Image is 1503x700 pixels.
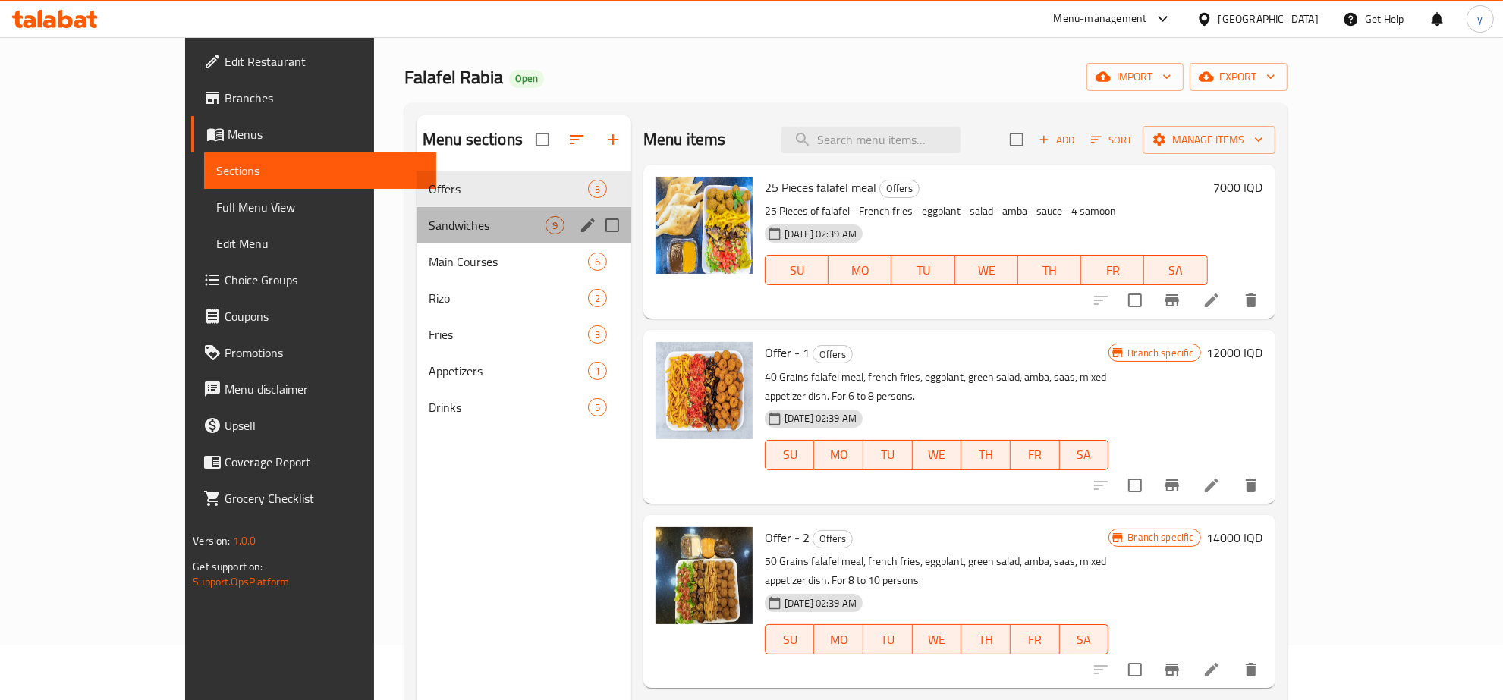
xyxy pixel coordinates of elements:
[1121,530,1200,545] span: Branch specific
[216,234,424,253] span: Edit Menu
[595,121,631,158] button: Add section
[1207,527,1263,548] h6: 14000 IQD
[204,189,436,225] a: Full Menu View
[404,60,503,94] span: Falafel Rabia
[814,440,863,470] button: MO
[1066,444,1103,466] span: SA
[772,444,809,466] span: SU
[1011,624,1060,654] button: FR
[913,624,962,654] button: WE
[863,440,913,470] button: TU
[967,629,1005,651] span: TH
[225,344,424,362] span: Promotions
[191,43,436,80] a: Edit Restaurant
[1060,624,1109,654] button: SA
[765,202,1208,221] p: 25 Pieces of falafel - French fries - eggplant - salad - amba - sauce - 4 samoon
[869,444,907,466] span: TU
[225,489,424,507] span: Grocery Checklist
[1081,255,1144,285] button: FR
[1233,651,1269,688] button: delete
[417,165,631,432] nav: Menu sections
[765,368,1108,406] p: 40 Grains falafel meal, french fries, eggplant, green salad, amba, saas, mixed appetizer dish. Fo...
[778,411,863,425] span: [DATE] 02:39 AM
[191,334,436,371] a: Promotions
[772,259,822,281] span: SU
[233,531,256,551] span: 1.0.0
[191,262,436,298] a: Choice Groups
[880,180,919,197] span: Offers
[191,407,436,444] a: Upsell
[961,440,1011,470] button: TH
[193,557,263,576] span: Get support on:
[191,298,436,334] a: Coupons
[417,207,631,243] div: Sandwiches9edit
[814,624,863,654] button: MO
[1091,131,1133,149] span: Sort
[191,480,436,516] a: Grocery Checklist
[1155,130,1263,149] span: Manage items
[1033,128,1081,152] span: Add item
[1001,124,1033,155] span: Select section
[417,171,631,207] div: Offers3
[216,198,424,216] span: Full Menu View
[588,362,607,380] div: items
[1144,255,1207,285] button: SA
[588,398,607,416] div: items
[898,259,948,281] span: TU
[191,444,436,480] a: Coverage Report
[429,398,588,416] span: Drinks
[225,380,424,398] span: Menu disclaimer
[1017,444,1054,466] span: FR
[417,389,631,425] div: Drinks5
[1033,128,1081,152] button: Add
[429,362,588,380] span: Appetizers
[1060,440,1109,470] button: SA
[1202,67,1275,86] span: export
[765,341,810,364] span: Offer - 1
[765,176,876,199] span: 25 Pieces falafel meal
[589,291,606,306] span: 2
[1119,469,1151,501] span: Select to update
[1119,654,1151,686] span: Select to update
[589,364,606,378] span: 1
[863,624,913,654] button: TU
[588,180,607,198] div: items
[588,325,607,344] div: items
[417,243,631,280] div: Main Courses6
[1154,467,1190,504] button: Branch-specific-item
[429,253,588,271] div: Main Courses
[961,259,1012,281] span: WE
[191,371,436,407] a: Menu disclaimer
[1150,259,1201,281] span: SA
[1203,476,1221,494] a: Edit menu item
[765,624,815,654] button: SU
[961,624,1011,654] button: TH
[967,444,1005,466] span: TH
[879,180,920,198] div: Offers
[429,180,588,198] div: Offers
[589,328,606,342] span: 3
[1121,346,1200,360] span: Branch specific
[1119,284,1151,316] span: Select to update
[216,162,424,180] span: Sections
[656,527,753,624] img: Offer - 2
[225,307,424,325] span: Coupons
[656,177,753,274] img: 25 Pieces falafel meal
[417,353,631,389] div: Appetizers1
[1203,291,1221,309] a: Edit menu item
[589,255,606,269] span: 6
[191,116,436,152] a: Menus
[765,440,815,470] button: SU
[1087,128,1137,152] button: Sort
[225,271,424,289] span: Choice Groups
[588,253,607,271] div: items
[919,629,956,651] span: WE
[643,128,726,151] h2: Menu items
[869,629,907,651] span: TU
[778,596,863,611] span: [DATE] 02:39 AM
[429,289,588,307] span: Rizo
[204,152,436,189] a: Sections
[225,453,424,471] span: Coverage Report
